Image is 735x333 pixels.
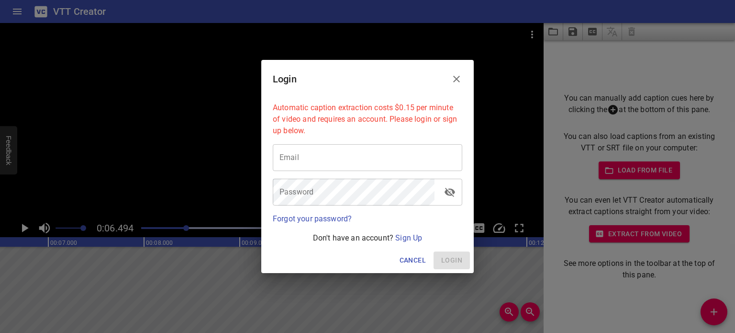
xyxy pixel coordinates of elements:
p: Automatic caption extraction costs $0.15 per minute of video and requires an account. Please logi... [273,102,462,137]
button: Cancel [396,252,430,269]
span: Please enter your email and password above. [434,252,470,269]
span: Cancel [400,254,426,266]
a: Forgot your password? [273,214,352,223]
a: Sign Up [395,233,422,242]
button: Close [445,68,468,91]
h6: Login [273,71,297,87]
button: toggle password visibility [438,181,461,204]
p: Don't have an account? [273,232,462,244]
